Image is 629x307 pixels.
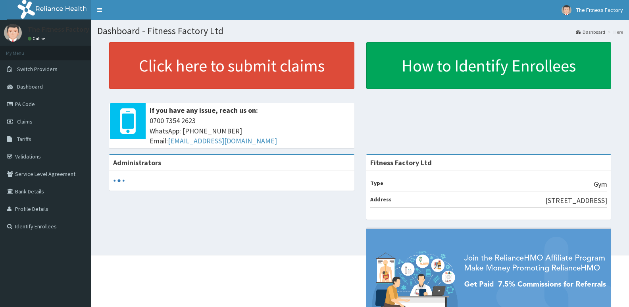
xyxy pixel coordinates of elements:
[109,42,354,89] a: Click here to submit claims
[17,66,58,73] span: Switch Providers
[168,136,277,145] a: [EMAIL_ADDRESS][DOMAIN_NAME]
[113,158,161,167] b: Administrators
[150,116,350,146] span: 0700 7354 2623 WhatsApp: [PHONE_NUMBER] Email:
[17,83,43,90] span: Dashboard
[370,158,432,167] strong: Fitness Factory Ltd
[594,179,607,189] p: Gym
[366,42,612,89] a: How to Identify Enrollees
[576,6,623,14] span: The Fitness Factory
[576,29,605,35] a: Dashboard
[17,135,31,143] span: Tariffs
[545,195,607,206] p: [STREET_ADDRESS]
[606,29,623,35] li: Here
[28,36,47,41] a: Online
[562,5,571,15] img: User Image
[150,106,258,115] b: If you have any issue, reach us on:
[28,26,89,33] p: The Fitness Factory
[370,196,392,203] b: Address
[4,24,22,42] img: User Image
[17,118,33,125] span: Claims
[97,26,623,36] h1: Dashboard - Fitness Factory Ltd
[370,180,383,187] b: Type
[113,175,125,187] svg: audio-loading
